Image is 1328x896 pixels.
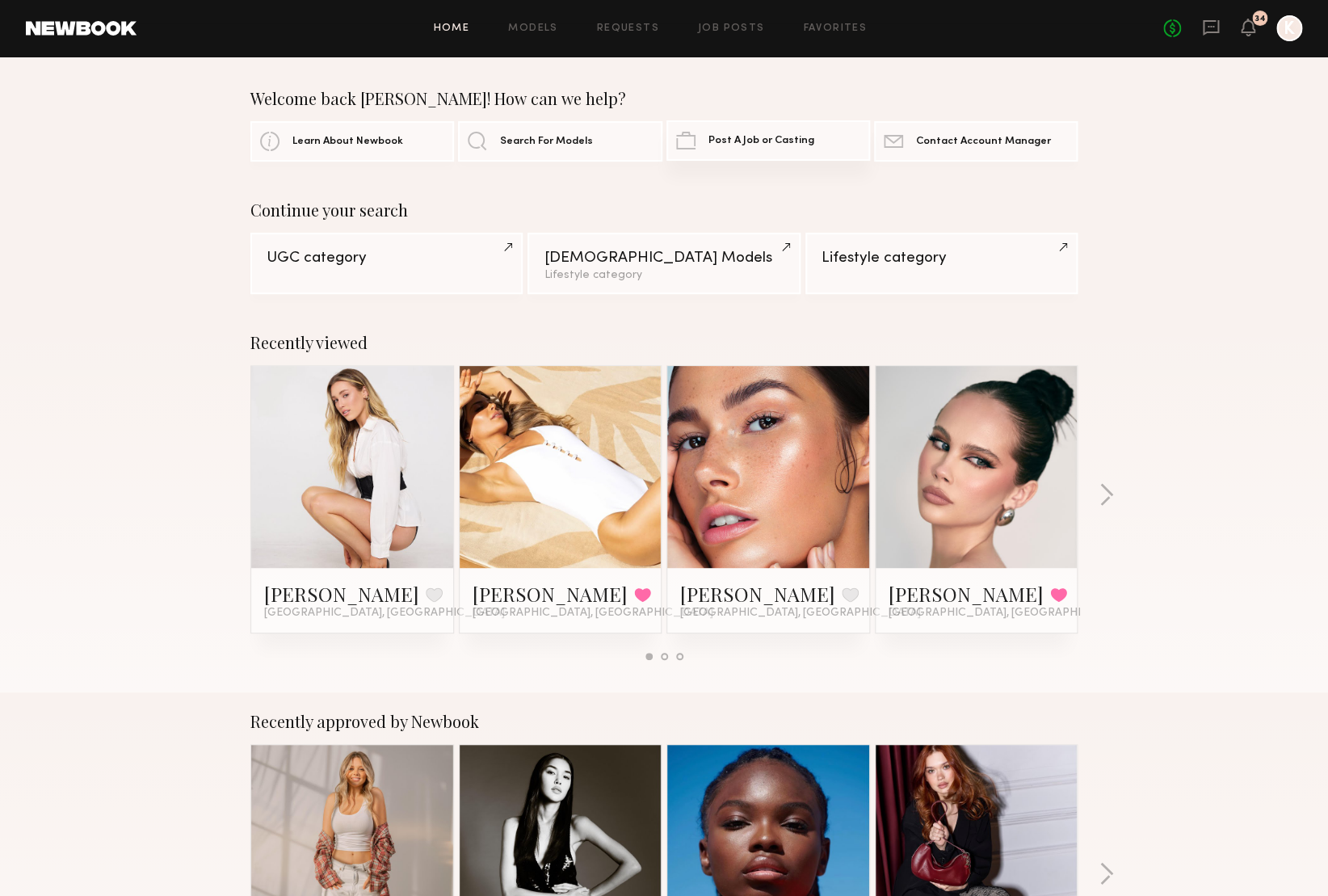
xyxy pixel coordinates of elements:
div: [DEMOGRAPHIC_DATA] Models [544,250,784,266]
span: Search For Models [500,137,593,147]
a: Learn About Newbook [250,121,454,162]
a: Contact Account Manager [874,121,1078,162]
div: Continue your search [250,200,1078,220]
span: Learn About Newbook [292,137,403,147]
div: Recently approved by Newbook [250,712,1078,731]
a: Models [508,23,557,34]
div: UGC category [267,250,506,266]
a: Search For Models [458,121,662,162]
div: Lifestyle category [544,270,784,281]
a: [PERSON_NAME] [889,581,1044,607]
span: [GEOGRAPHIC_DATA], [GEOGRAPHIC_DATA] [473,607,713,620]
span: [GEOGRAPHIC_DATA], [GEOGRAPHIC_DATA] [889,607,1129,620]
a: [PERSON_NAME] [264,581,419,607]
a: Lifestyle category [805,233,1078,294]
span: Contact Account Manager [916,137,1051,147]
a: UGC category [250,233,523,294]
div: 34 [1254,15,1266,23]
span: [GEOGRAPHIC_DATA], [GEOGRAPHIC_DATA] [680,607,921,620]
div: Welcome back [PERSON_NAME]! How can we help? [250,89,1078,108]
a: Requests [597,23,659,34]
div: Lifestyle category [822,250,1061,266]
span: Post A Job or Casting [708,136,814,146]
a: [PERSON_NAME] [473,581,628,607]
a: [PERSON_NAME] [680,581,835,607]
a: [DEMOGRAPHIC_DATA] ModelsLifestyle category [527,233,800,294]
span: [GEOGRAPHIC_DATA], [GEOGRAPHIC_DATA] [264,607,505,620]
div: Recently viewed [250,333,1078,352]
a: Job Posts [698,23,765,34]
a: K [1276,15,1302,41]
a: Home [434,23,470,34]
a: Post A Job or Casting [666,120,870,161]
a: Favorites [803,23,867,34]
